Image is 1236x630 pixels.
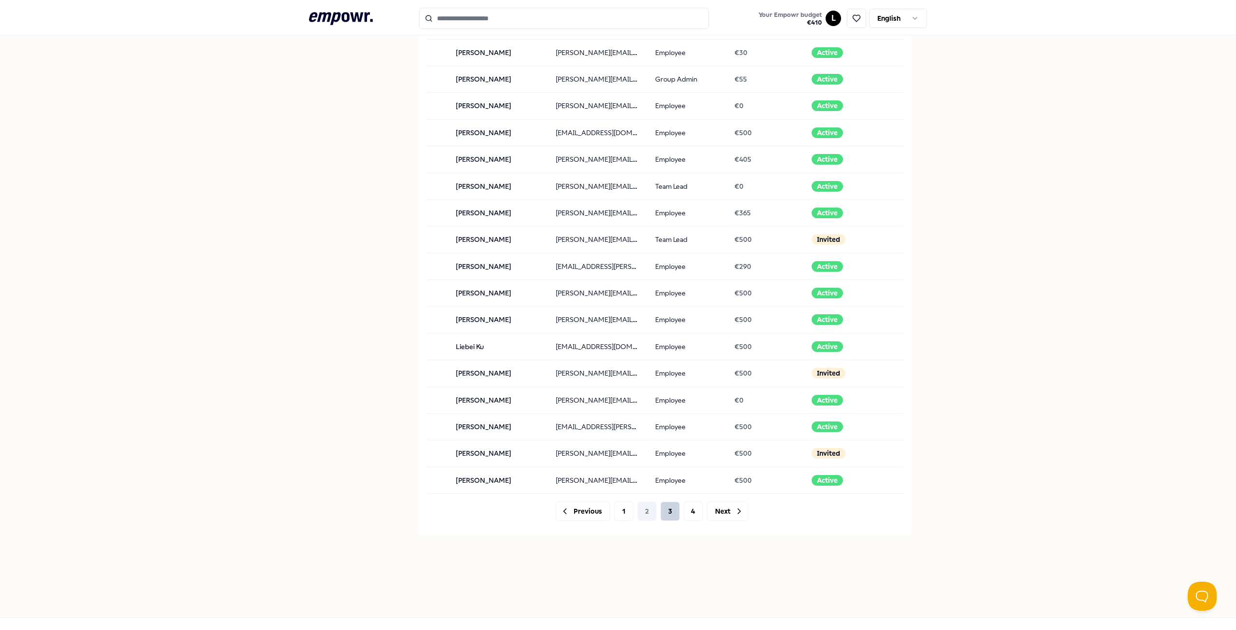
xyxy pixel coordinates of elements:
[647,387,727,413] td: Employee
[734,182,744,190] span: € 0
[647,440,727,467] td: Employee
[448,280,548,307] td: [PERSON_NAME]
[734,396,744,404] span: € 0
[757,9,824,28] button: Your Empowr budget€410
[448,93,548,119] td: [PERSON_NAME]
[647,199,727,226] td: Employee
[734,209,751,217] span: € 365
[548,467,647,493] td: [PERSON_NAME][EMAIL_ADDRESS][DOMAIN_NAME]
[548,333,647,360] td: [EMAIL_ADDRESS][DOMAIN_NAME]
[614,502,633,521] button: 1
[548,39,647,66] td: [PERSON_NAME][EMAIL_ADDRESS][PERSON_NAME][DOMAIN_NAME]
[812,288,843,298] div: Active
[734,289,752,297] span: € 500
[660,502,680,521] button: 3
[647,66,727,92] td: Group Admin
[448,173,548,199] td: [PERSON_NAME]
[812,74,843,84] div: Active
[734,423,752,431] span: € 500
[734,263,751,270] span: € 290
[448,414,548,440] td: [PERSON_NAME]
[826,11,841,26] button: L
[734,75,747,83] span: € 55
[812,127,843,138] div: Active
[419,8,709,29] input: Search for products, categories or subcategories
[734,155,751,163] span: € 405
[647,467,727,493] td: Employee
[548,199,647,226] td: [PERSON_NAME][EMAIL_ADDRESS][PERSON_NAME][DOMAIN_NAME]
[755,8,826,28] a: Your Empowr budget€410
[448,199,548,226] td: [PERSON_NAME]
[548,360,647,387] td: [PERSON_NAME][EMAIL_ADDRESS][PERSON_NAME][DOMAIN_NAME]
[448,39,548,66] td: [PERSON_NAME]
[647,93,727,119] td: Employee
[448,387,548,413] td: [PERSON_NAME]
[812,47,843,58] div: Active
[812,368,845,378] div: Invited
[812,181,843,192] div: Active
[448,440,548,467] td: [PERSON_NAME]
[647,146,727,173] td: Employee
[758,11,822,19] span: Your Empowr budget
[548,414,647,440] td: [EMAIL_ADDRESS][PERSON_NAME][DOMAIN_NAME]
[647,333,727,360] td: Employee
[812,208,843,218] div: Active
[548,253,647,280] td: [EMAIL_ADDRESS][PERSON_NAME][DOMAIN_NAME]
[647,39,727,66] td: Employee
[647,414,727,440] td: Employee
[548,173,647,199] td: [PERSON_NAME][EMAIL_ADDRESS][PERSON_NAME][DOMAIN_NAME]
[812,448,845,459] div: Invited
[548,307,647,333] td: [PERSON_NAME][EMAIL_ADDRESS][PERSON_NAME][DOMAIN_NAME]
[812,421,843,432] div: Active
[448,333,548,360] td: Liebei Ku
[548,226,647,253] td: [PERSON_NAME][EMAIL_ADDRESS][DOMAIN_NAME]
[548,93,647,119] td: [PERSON_NAME][EMAIL_ADDRESS][PERSON_NAME][DOMAIN_NAME]
[812,261,843,272] div: Active
[647,253,727,280] td: Employee
[548,119,647,146] td: [EMAIL_ADDRESS][DOMAIN_NAME]
[684,502,703,521] button: 4
[812,100,843,111] div: Active
[812,475,843,486] div: Active
[647,119,727,146] td: Employee
[448,66,548,92] td: [PERSON_NAME]
[734,129,752,137] span: € 500
[548,280,647,307] td: [PERSON_NAME][EMAIL_ADDRESS][DOMAIN_NAME]
[448,226,548,253] td: [PERSON_NAME]
[548,66,647,92] td: [PERSON_NAME][EMAIL_ADDRESS][DOMAIN_NAME]
[448,360,548,387] td: [PERSON_NAME]
[647,360,727,387] td: Employee
[647,280,727,307] td: Employee
[812,395,843,406] div: Active
[734,102,744,110] span: € 0
[734,316,752,323] span: € 500
[734,343,752,350] span: € 500
[448,253,548,280] td: [PERSON_NAME]
[812,154,843,165] div: Active
[448,146,548,173] td: [PERSON_NAME]
[548,387,647,413] td: [PERSON_NAME][EMAIL_ADDRESS][DOMAIN_NAME]
[812,234,845,245] div: Invited
[758,19,822,27] span: € 410
[812,341,843,352] div: Active
[448,307,548,333] td: [PERSON_NAME]
[734,49,747,56] span: € 30
[1188,582,1217,611] iframe: Help Scout Beacon - Open
[734,449,752,457] span: € 500
[647,226,727,253] td: Team Lead
[734,476,752,484] span: € 500
[448,467,548,493] td: [PERSON_NAME]
[734,236,752,243] span: € 500
[448,119,548,146] td: [PERSON_NAME]
[812,314,843,325] div: Active
[647,307,727,333] td: Employee
[548,440,647,467] td: [PERSON_NAME][EMAIL_ADDRESS][PERSON_NAME][DOMAIN_NAME]
[647,173,727,199] td: Team Lead
[734,369,752,377] span: € 500
[556,502,610,521] button: Previous
[707,502,748,521] button: Next
[548,146,647,173] td: [PERSON_NAME][EMAIL_ADDRESS][DOMAIN_NAME]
